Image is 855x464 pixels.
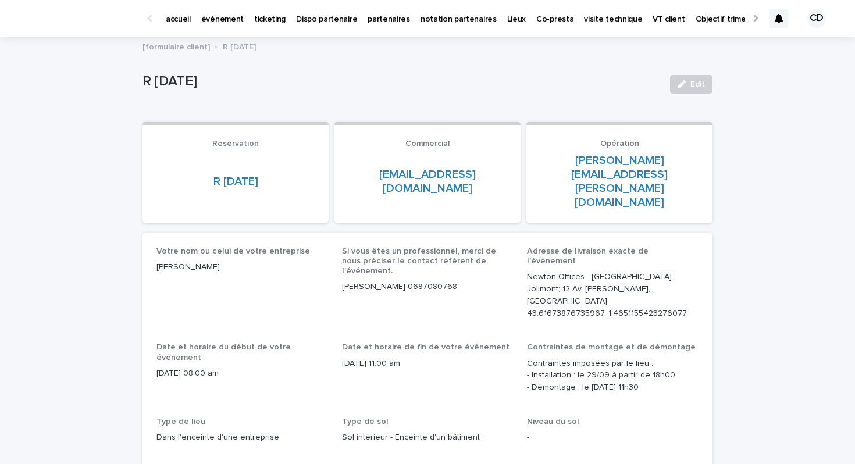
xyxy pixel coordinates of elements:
p: Sol intérieur - Enceinte d'un bâtiment [342,431,514,444]
a: [PERSON_NAME][EMAIL_ADDRESS][PERSON_NAME][DOMAIN_NAME] [571,155,668,208]
p: - [527,431,699,444]
a: [EMAIL_ADDRESS][DOMAIN_NAME] [379,169,476,194]
span: Opération [600,140,639,148]
img: Ls34BcGeRexTGTNfXpUC [23,7,136,30]
span: Si vous êtes un professionnel, merci de nous préciser le contact référent de l'événement. [342,247,496,276]
p: Dans l'enceinte d'une entreprise [156,431,328,444]
p: [DATE] 08:00 am [156,367,328,380]
p: Contraintes imposées par le lieu : - Installation : le 29/09 à partir de 18h00 - Démontage : le [... [527,358,699,394]
a: R [DATE] [213,174,258,188]
p: [DATE] 11:00 am [342,358,514,370]
span: Date et horaire de fin de votre événement [342,343,510,351]
p: R [DATE] [142,73,661,90]
span: Contraintes de montage et de démontage [527,343,696,351]
p: R [DATE] [223,40,256,52]
span: Reservation [212,140,259,148]
button: Edit [670,75,712,94]
span: Adresse de livraison exacte de l'événement [527,247,649,265]
span: Niveau du sol [527,417,579,426]
div: CD [807,9,826,28]
p: [formulaire client] [142,40,210,52]
span: Type de lieu [156,417,205,426]
p: [PERSON_NAME] 0687080768 [342,281,514,293]
span: Edit [690,80,705,88]
span: Date et horaire du début de votre événement [156,343,291,361]
span: Commercial [405,140,450,148]
p: Newton Offices - [GEOGRAPHIC_DATA] Jolimont; 12 Av. [PERSON_NAME], [GEOGRAPHIC_DATA] 43.616738767... [527,271,699,319]
p: [PERSON_NAME] [156,261,328,273]
span: Type de sol [342,417,389,426]
span: Votre nom ou celui de votre entreprise [156,247,310,255]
